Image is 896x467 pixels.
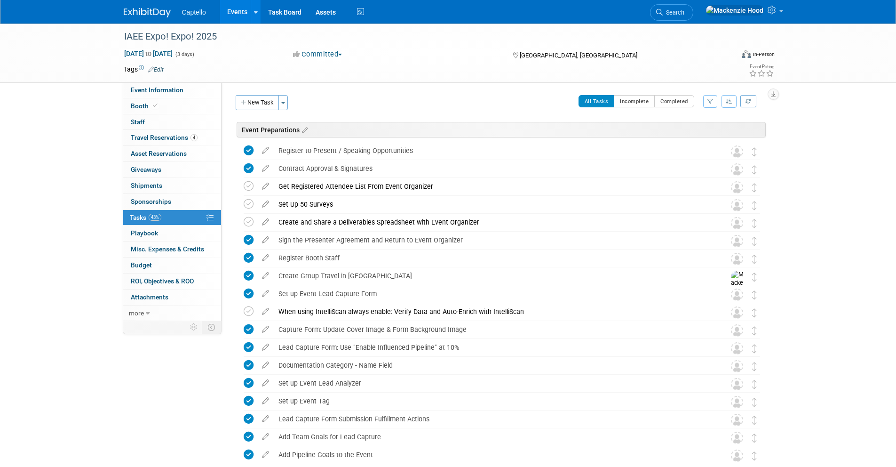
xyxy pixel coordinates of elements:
a: edit [257,236,274,244]
a: Edit sections [300,125,308,134]
a: Travel Reservations4 [123,130,221,145]
span: [GEOGRAPHIC_DATA], [GEOGRAPHIC_DATA] [520,52,637,59]
img: Unassigned [731,396,743,408]
span: Budget [131,261,152,269]
img: Unassigned [731,163,743,176]
img: Unassigned [731,199,743,211]
i: Move task [752,255,757,264]
i: Move task [752,290,757,299]
div: Add Team Goals for Lead Capture [274,429,712,445]
i: Move task [752,451,757,460]
a: Event Information [123,82,221,98]
a: edit [257,272,274,280]
span: Search [663,9,684,16]
i: Move task [752,183,757,192]
div: When using IntelliScan always enable: Verify Data and Auto-Enrich with IntelliScan [274,304,712,320]
span: Travel Reservations [131,134,198,141]
div: Register to Present / Speaking Opportunities [274,143,712,159]
a: edit [257,361,274,370]
div: Create Group Travel in [GEOGRAPHIC_DATA] [274,268,712,284]
img: Unassigned [731,289,743,301]
img: Unassigned [731,235,743,247]
i: Move task [752,416,757,425]
a: edit [257,433,274,441]
a: edit [257,218,274,226]
div: Set up Event Tag [274,393,712,409]
img: Mackenzie Hood [731,271,745,304]
button: Incomplete [614,95,655,107]
i: Move task [752,147,757,156]
a: more [123,306,221,321]
i: Move task [752,398,757,407]
div: Register Booth Staff [274,250,712,266]
a: edit [257,200,274,209]
img: Unassigned [731,378,743,390]
a: Playbook [123,225,221,241]
a: Tasks43% [123,210,221,225]
div: Event Rating [749,64,774,69]
span: Giveaways [131,166,161,173]
img: Unassigned [731,253,743,265]
a: ROI, Objectives & ROO [123,274,221,289]
div: Event Format [678,49,775,63]
a: edit [257,290,274,298]
td: Toggle Event Tabs [202,321,221,333]
i: Move task [752,380,757,389]
div: Set Up 50 Surveys [274,196,712,212]
a: Sponsorships [123,194,221,209]
i: Move task [752,326,757,335]
i: Move task [752,201,757,210]
span: Booth [131,102,159,110]
button: New Task [236,95,279,110]
a: edit [257,451,274,459]
i: Move task [752,219,757,228]
div: Add Pipeline Goals to the Event [274,447,712,463]
img: Unassigned [731,324,743,337]
img: Unassigned [731,414,743,426]
button: Completed [654,95,694,107]
td: Personalize Event Tab Strip [186,321,202,333]
span: 4 [190,134,198,141]
i: Move task [752,344,757,353]
a: Giveaways [123,162,221,177]
a: edit [257,254,274,262]
span: Misc. Expenses & Credits [131,245,204,253]
i: Move task [752,165,757,174]
div: Documentation Category - Name Field [274,357,712,373]
a: edit [257,146,274,155]
button: Committed [290,49,346,59]
div: Capture Form: Update Cover Image & Form Background Image [274,322,712,338]
img: Unassigned [731,360,743,372]
button: All Tasks [579,95,615,107]
a: edit [257,182,274,191]
a: edit [257,164,274,173]
span: [DATE] [DATE] [124,49,173,58]
span: Attachments [131,293,168,301]
div: Contract Approval & Signatures [274,161,712,177]
div: In-Person [753,51,775,58]
i: Move task [752,237,757,246]
a: Search [650,4,693,21]
td: Tags [124,64,164,74]
div: Lead Capture Form: Use "Enable Influenced Pipeline" at 10% [274,339,712,355]
div: Set up Event Lead Capture Form [274,286,712,302]
span: Tasks [130,214,161,221]
span: Playbook [131,229,158,237]
a: edit [257,415,274,423]
div: Event Preparations [237,122,766,137]
span: Event Information [131,86,183,94]
a: edit [257,397,274,405]
a: Booth [123,98,221,114]
div: Set up Event Lead Analyzer [274,375,712,391]
a: Asset Reservations [123,146,221,161]
span: ROI, Objectives & ROO [131,277,194,285]
a: Budget [123,258,221,273]
div: Get Registered Attendee List From Event Organizer [274,178,712,194]
span: Asset Reservations [131,150,187,157]
span: (3 days) [174,51,194,57]
i: Move task [752,273,757,282]
a: edit [257,379,274,387]
img: Unassigned [731,181,743,193]
a: Shipments [123,178,221,193]
span: to [144,50,153,57]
